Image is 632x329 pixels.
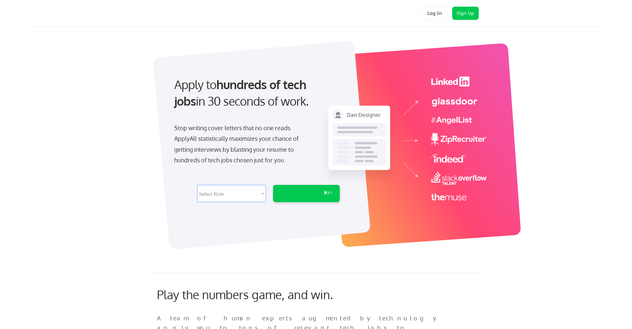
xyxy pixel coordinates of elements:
div: Apply to in 30 seconds of work. [174,76,337,110]
strong: hundreds of tech jobs [174,77,309,108]
div: Stop writing cover letters that no one reads. ApplyAll statistically maximizes your chance of get... [174,123,311,166]
button: Sign Up [452,7,479,20]
button: Log In [421,7,448,20]
div: Play the numbers game, and win. [157,287,363,302]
